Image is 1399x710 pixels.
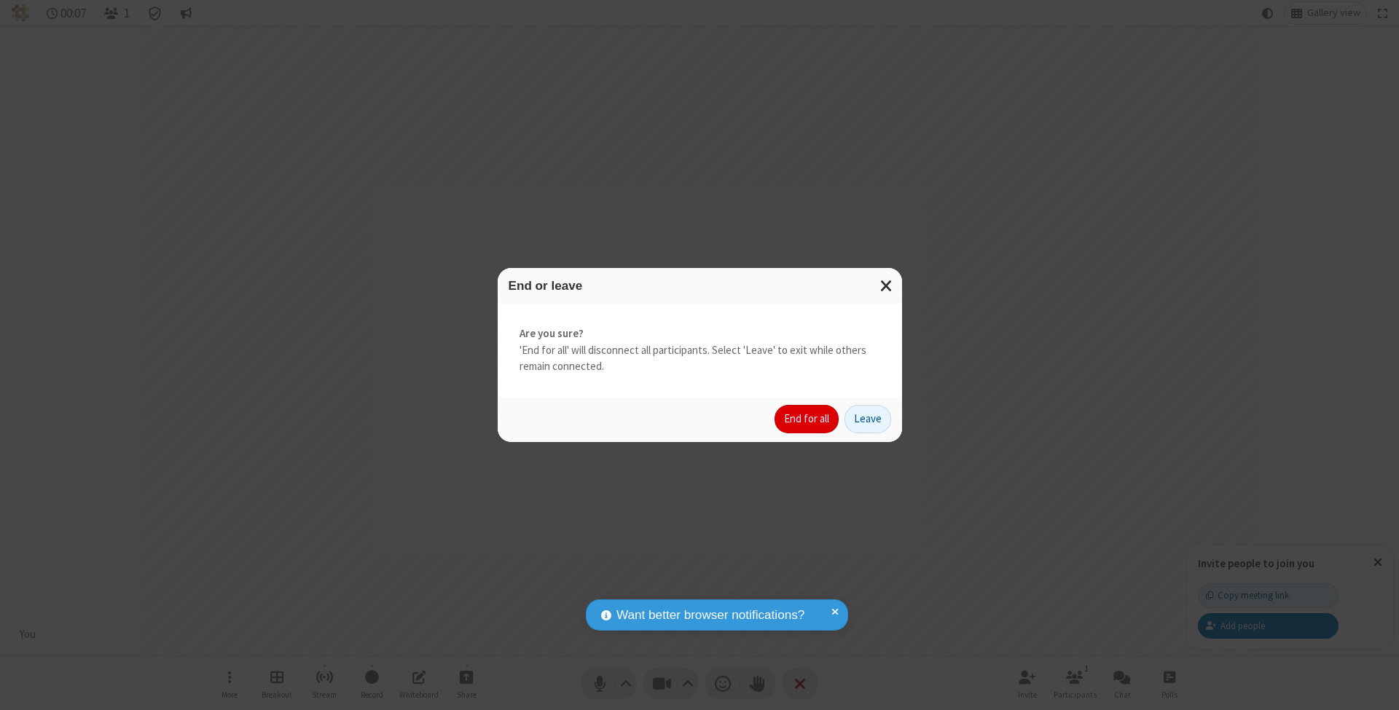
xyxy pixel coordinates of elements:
h3: End or leave [509,279,891,293]
span: Want better browser notifications? [616,606,804,625]
button: Close modal [871,268,902,304]
button: Leave [845,405,891,434]
div: 'End for all' will disconnect all participants. Select 'Leave' to exit while others remain connec... [498,304,902,397]
button: End for all [775,405,839,434]
strong: Are you sure? [520,326,880,342]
